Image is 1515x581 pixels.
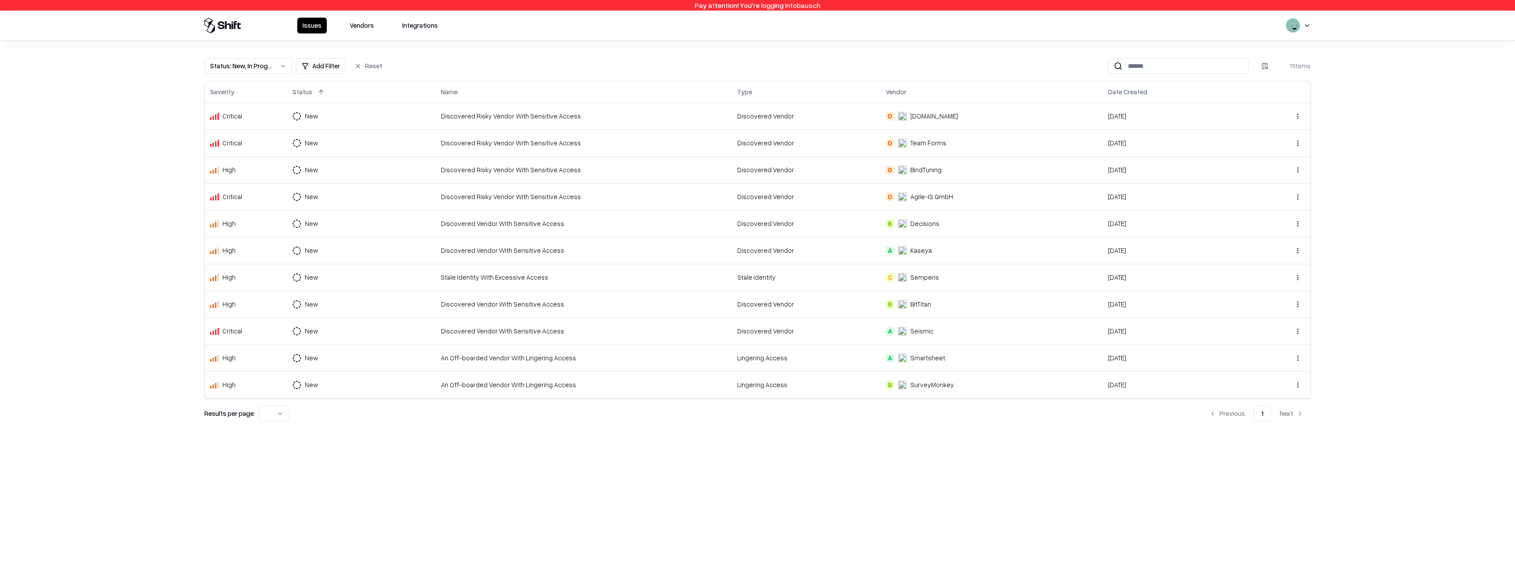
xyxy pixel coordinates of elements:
div: High [222,353,236,363]
div: Status : New, In Progress [210,61,273,70]
div: Vendor [886,87,906,96]
div: Team Forms [910,138,946,148]
div: Semperis [910,273,939,282]
div: Discovered Vendor [737,326,875,336]
div: [DATE] [1108,246,1246,255]
button: New [292,350,334,366]
img: BindTuning [898,166,907,174]
div: [DATE] [1108,300,1246,309]
img: Smartsheet [898,354,907,363]
div: Seismic [910,326,934,336]
div: Discovered Vendor [737,165,875,174]
div: New [305,273,318,282]
div: Critical [222,326,242,336]
div: New [305,165,318,174]
div: Discovered Vendor [737,138,875,148]
div: [DATE] [1108,326,1246,336]
div: An Off-boarded Vendor With Lingering Access [441,353,727,363]
p: Results per page: [204,409,255,418]
img: Agile-IS GmbH [898,192,907,201]
div: D [886,139,894,148]
div: High [222,380,236,389]
div: Smartsheet [910,353,945,363]
div: Name [441,87,458,96]
button: Add Filter [296,58,346,74]
img: BitTitan [898,300,907,309]
div: New [305,246,318,255]
button: New [292,377,334,393]
div: A [886,246,894,255]
button: New [292,323,334,339]
div: BitTitan [910,300,931,309]
div: Kaseya [910,246,932,255]
button: New [292,135,334,151]
button: New [292,216,334,232]
div: [DATE] [1108,111,1246,121]
div: High [222,219,236,228]
div: Discovered Vendor [737,300,875,309]
button: New [292,243,334,259]
button: New [292,296,334,312]
div: D [886,166,894,174]
div: Critical [222,138,242,148]
div: D [886,112,894,121]
button: New [292,270,334,285]
img: Team Forms [898,139,907,148]
button: 1 [1254,406,1271,422]
div: SurveyMonkey [910,380,954,389]
div: A [886,327,894,336]
div: Status [292,87,312,96]
div: [DATE] [1108,138,1246,148]
img: Decisions [898,219,907,228]
div: High [222,273,236,282]
div: Date Created [1108,87,1147,96]
div: 11 items [1275,61,1311,70]
div: Discovered Vendor [737,111,875,121]
div: Discovered Risky Vendor With Sensitive Access [441,192,727,201]
div: Discovered Vendor With Sensitive Access [441,300,727,309]
div: Discovered Vendor [737,192,875,201]
div: [DATE] [1108,353,1246,363]
div: A [886,354,894,363]
div: Agile-IS GmbH [910,192,953,201]
div: Decisions [910,219,939,228]
div: New [305,138,318,148]
div: B [886,381,894,389]
button: New [292,162,334,178]
div: Critical [222,192,242,201]
div: D [886,192,894,201]
div: B [886,219,894,228]
div: [DATE] [1108,380,1246,389]
img: Seismic [898,327,907,336]
div: C [886,273,894,282]
div: High [222,165,236,174]
div: New [305,219,318,228]
div: Discovered Vendor With Sensitive Access [441,326,727,336]
div: New [305,353,318,363]
div: [DATE] [1108,192,1246,201]
div: Stale Identity With Excessive Access [441,273,727,282]
div: Lingering Access [737,380,875,389]
button: Issues [297,18,327,33]
div: Discovered Vendor With Sensitive Access [441,219,727,228]
nav: pagination [1202,406,1311,422]
button: Reset [349,58,388,74]
div: Type [737,87,752,96]
div: An Off-boarded Vendor With Lingering Access [441,380,727,389]
button: New [292,189,334,205]
img: Draw.io [898,112,907,121]
div: [DOMAIN_NAME] [910,111,958,121]
div: High [222,246,236,255]
div: New [305,111,318,121]
div: Stale Identity [737,273,875,282]
div: Discovered Risky Vendor With Sensitive Access [441,138,727,148]
div: Discovered Risky Vendor With Sensitive Access [441,165,727,174]
button: New [292,108,334,124]
div: Severity [210,87,234,96]
div: B [886,300,894,309]
div: Discovered Risky Vendor With Sensitive Access [441,111,727,121]
img: SurveyMonkey [898,381,907,389]
button: Integrations [397,18,443,33]
div: BindTuning [910,165,942,174]
button: Vendors [344,18,379,33]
